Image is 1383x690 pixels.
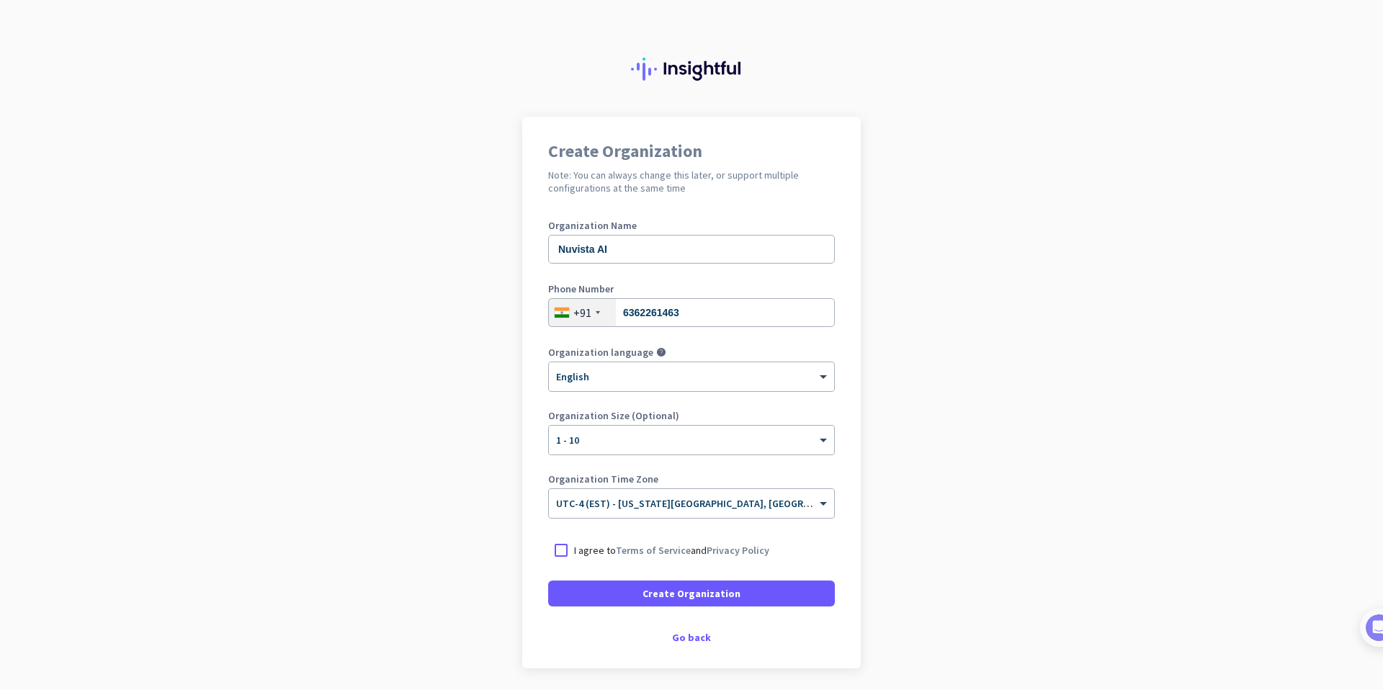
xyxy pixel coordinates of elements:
[548,235,835,264] input: What is the name of your organization?
[548,169,835,194] h2: Note: You can always change this later, or support multiple configurations at the same time
[548,411,835,421] label: Organization Size (Optional)
[573,305,591,320] div: +91
[548,632,835,642] div: Go back
[656,347,666,357] i: help
[548,143,835,160] h1: Create Organization
[548,581,835,606] button: Create Organization
[643,586,740,601] span: Create Organization
[548,284,835,294] label: Phone Number
[548,220,835,230] label: Organization Name
[548,474,835,484] label: Organization Time Zone
[631,58,752,81] img: Insightful
[548,298,835,327] input: 74104 10123
[548,347,653,357] label: Organization language
[574,543,769,557] p: I agree to and
[707,544,769,557] a: Privacy Policy
[616,544,691,557] a: Terms of Service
